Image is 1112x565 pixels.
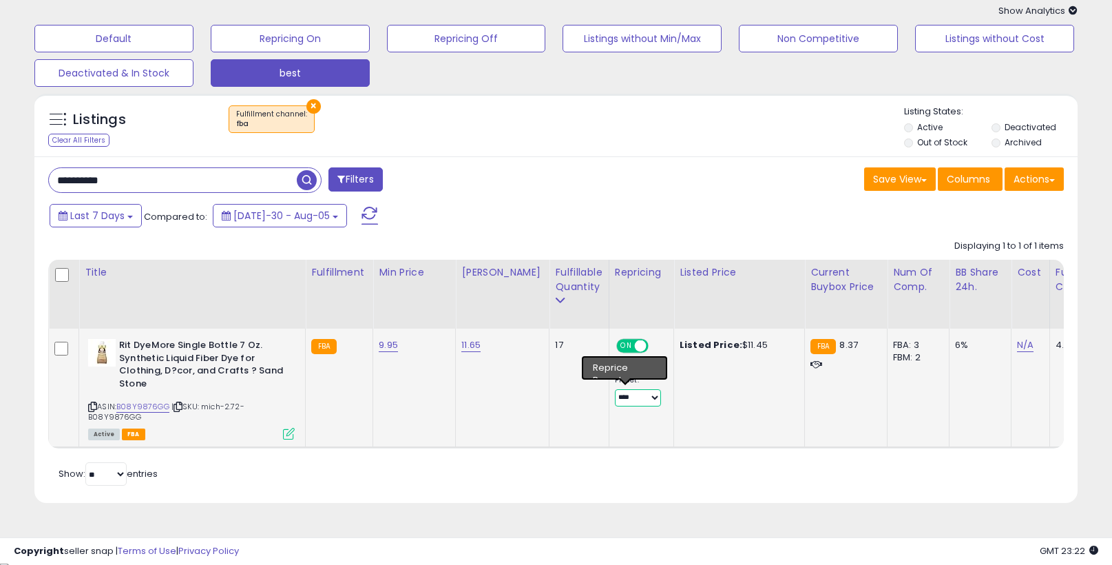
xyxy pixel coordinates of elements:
span: Columns [947,172,990,186]
span: [DATE]-30 - Aug-05 [233,209,330,223]
div: Cost [1017,265,1044,280]
button: Columns [938,167,1003,191]
a: Privacy Policy [178,544,239,557]
span: ON [618,340,635,352]
a: 9.95 [379,338,398,352]
b: Listed Price: [680,338,742,351]
label: Archived [1005,136,1042,148]
button: Deactivated & In Stock [34,59,193,87]
span: All listings currently available for purchase on Amazon [88,429,120,440]
span: 8.37 [839,338,858,351]
div: 6% [955,339,1000,351]
label: Deactivated [1005,121,1056,133]
p: Listing States: [904,105,1078,119]
div: 17 [555,339,598,351]
span: Show Analytics [998,4,1078,17]
button: [DATE]-30 - Aug-05 [213,204,347,227]
span: FBA [122,429,145,440]
span: | SKU: mich-2.72-B08Y9876GG [88,401,244,422]
div: Listed Price [680,265,799,280]
label: Active [917,121,943,133]
a: 11.65 [461,338,481,352]
button: Repricing Off [387,25,546,52]
div: ASIN: [88,339,295,438]
b: Rit DyeMore Single Bottle 7 Oz. Synthetic Liquid Fiber Dye for Clothing, D?cor, and Crafts ? Sand... [119,339,286,393]
div: $11.45 [680,339,794,351]
button: best [211,59,370,87]
button: Non Competitive [739,25,898,52]
div: Title [85,265,300,280]
button: Last 7 Days [50,204,142,227]
button: Default [34,25,193,52]
div: FBA: 3 [893,339,938,351]
button: × [306,99,321,114]
div: 4.15 [1056,339,1104,351]
div: Current Buybox Price [810,265,881,294]
div: Fulfillment [311,265,367,280]
div: Repricing [615,265,668,280]
span: Fulfillment channel : [236,109,307,130]
div: [PERSON_NAME] [461,265,543,280]
img: 41zZ+yrt+DL._SL40_.jpg [88,339,116,367]
div: Num of Comp. [893,265,943,294]
div: Amazon AI [615,360,663,373]
div: BB Share 24h. [955,265,1005,294]
span: Show: entries [59,467,158,480]
div: Preset: [615,376,663,407]
button: Actions [1005,167,1064,191]
span: 2025-08-16 23:22 GMT [1040,544,1098,557]
div: Clear All Filters [48,134,109,147]
div: Fulfillment Cost [1056,265,1109,294]
div: seller snap | | [14,545,239,558]
small: FBA [311,339,337,354]
button: Listings without Min/Max [563,25,722,52]
span: Compared to: [144,210,207,223]
button: Listings without Cost [915,25,1074,52]
a: Terms of Use [118,544,176,557]
label: Out of Stock [917,136,967,148]
span: OFF [646,340,668,352]
a: B08Y9876GG [116,401,169,413]
h5: Listings [73,110,126,130]
div: Displaying 1 to 1 of 1 items [954,240,1064,253]
span: Last 7 Days [70,209,125,223]
div: FBM: 2 [893,351,938,364]
strong: Copyright [14,544,64,557]
button: Repricing On [211,25,370,52]
small: FBA [810,339,836,354]
div: fba [236,119,307,129]
button: Filters [328,167,382,192]
button: Save View [864,167,936,191]
div: Min Price [379,265,450,280]
a: N/A [1017,338,1034,352]
div: Fulfillable Quantity [555,265,602,294]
